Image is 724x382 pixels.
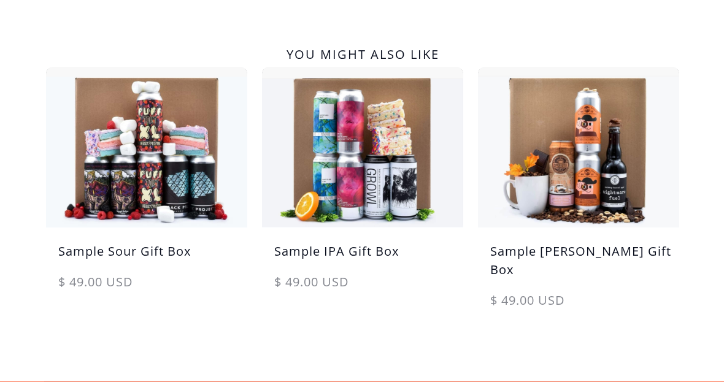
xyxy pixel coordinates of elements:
h5: Sample [PERSON_NAME] Gift Box [478,242,679,291]
h5: Sample IPA Gift Box [262,242,463,273]
h5: Sample Sour Gift Box [46,242,247,273]
a: Sample Sour Gift Box$ 49.00 USD [46,67,247,322]
div: $ 49.00 USD [46,273,247,304]
div: $ 49.00 USD [478,291,679,322]
a: Sample [PERSON_NAME] Gift Box$ 49.00 USD [478,67,679,322]
h2: You might also like [46,42,679,67]
div: $ 49.00 USD [262,273,463,304]
a: Sample IPA Gift Box$ 49.00 USD [262,67,463,322]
